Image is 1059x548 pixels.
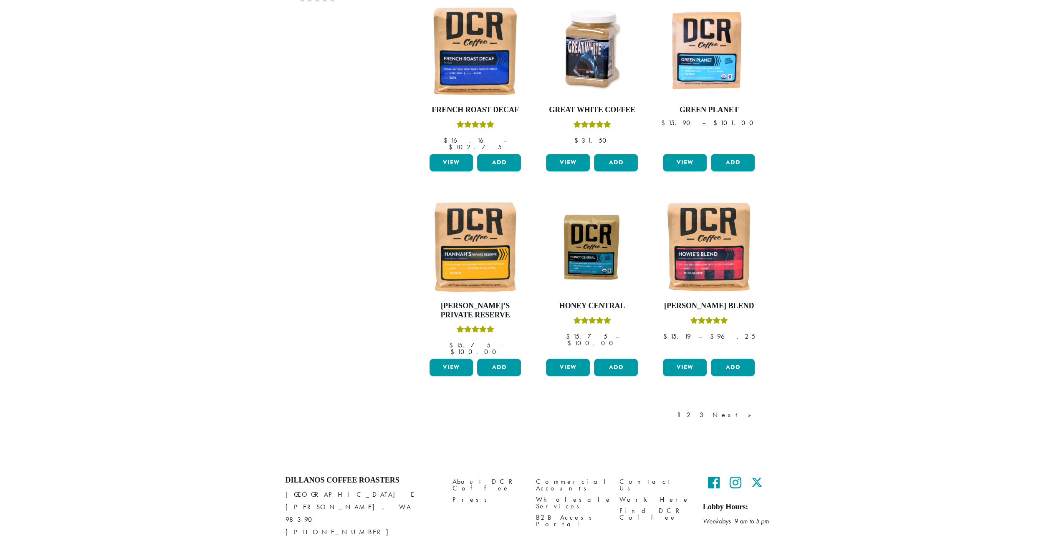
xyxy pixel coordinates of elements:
h4: Dillanos Coffee Roasters [286,476,440,485]
span: – [503,136,507,145]
h4: [PERSON_NAME]’s Private Reserve [427,302,523,319]
a: Commercial Accounts [536,476,607,494]
bdi: 100.00 [450,347,500,356]
button: Add [477,359,521,376]
button: Add [594,359,638,376]
a: 1 [675,410,682,420]
a: [PERSON_NAME] BlendRated 4.67 out of 5 [661,199,757,355]
p: [GEOGRAPHIC_DATA] E [PERSON_NAME], WA 98390 [PHONE_NUMBER] [286,488,440,538]
div: Rated 5.00 out of 5 [573,120,611,132]
a: Work Here [619,494,690,505]
button: Add [477,154,521,171]
div: Rated 5.00 out of 5 [456,324,494,337]
span: $ [661,118,668,127]
a: Next » [711,410,759,420]
span: $ [713,118,720,127]
span: $ [710,332,717,341]
a: About DCR Coffee [452,476,523,494]
bdi: 15.90 [661,118,694,127]
img: Great-White-Coffee.png [544,3,640,99]
h5: Lobby Hours: [703,503,774,512]
bdi: 101.00 [713,118,757,127]
bdi: 15.19 [663,332,690,341]
h4: [PERSON_NAME] Blend [661,302,757,311]
a: Green Planet [661,3,757,151]
img: French-Roast-Decaf-12oz-300x300.jpg [427,3,523,99]
a: 3 [698,410,708,420]
a: View [663,154,707,171]
h4: Great White Coffee [544,106,640,115]
a: [PERSON_NAME]’s Private ReserveRated 5.00 out of 5 [427,199,523,355]
div: Rated 4.67 out of 5 [690,316,728,328]
bdi: 102.75 [449,143,502,151]
a: French Roast DecafRated 5.00 out of 5 [427,3,523,151]
button: Add [711,154,755,171]
span: $ [567,339,574,347]
img: Howies-Blend-12oz-300x300.jpg [661,199,757,295]
a: View [546,154,590,171]
bdi: 15.75 [449,341,490,349]
button: Add [711,359,755,376]
span: $ [566,332,573,341]
h4: Green Planet [661,106,757,115]
a: Wholesale Services [536,494,607,512]
button: Add [594,154,638,171]
a: View [430,154,473,171]
bdi: 96.25 [710,332,755,341]
span: $ [574,136,581,145]
bdi: 100.00 [567,339,617,347]
span: $ [444,136,451,145]
img: Hannahs-Private-Reserve-12oz-300x300.jpg [427,199,523,295]
img: Honey-Central-stock-image-fix-1200-x-900.png [544,211,640,283]
a: Find DCR Coffee [619,505,690,523]
span: – [615,332,618,341]
a: Press [452,494,523,505]
img: DCR-Green-Planet-Coffee-Bag-300x300.png [661,3,757,99]
a: Contact Us [619,476,690,494]
span: $ [449,143,456,151]
a: View [663,359,707,376]
span: – [702,118,705,127]
a: Great White CoffeeRated 5.00 out of 5 $31.50 [544,3,640,151]
span: – [498,341,501,349]
bdi: 15.75 [566,332,607,341]
span: $ [449,341,456,349]
bdi: 16.16 [444,136,495,145]
div: Rated 5.00 out of 5 [456,120,494,132]
span: $ [663,332,670,341]
a: View [430,359,473,376]
a: View [546,359,590,376]
h4: French Roast Decaf [427,106,523,115]
a: 2 [685,410,695,420]
h4: Honey Central [544,302,640,311]
a: Honey CentralRated 5.00 out of 5 [544,199,640,355]
a: B2B Access Portal [536,512,607,530]
span: – [698,332,702,341]
bdi: 31.50 [574,136,610,145]
em: Weekdays 9 am to 5 pm [703,517,769,525]
span: $ [450,347,457,356]
div: Rated 5.00 out of 5 [573,316,611,328]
